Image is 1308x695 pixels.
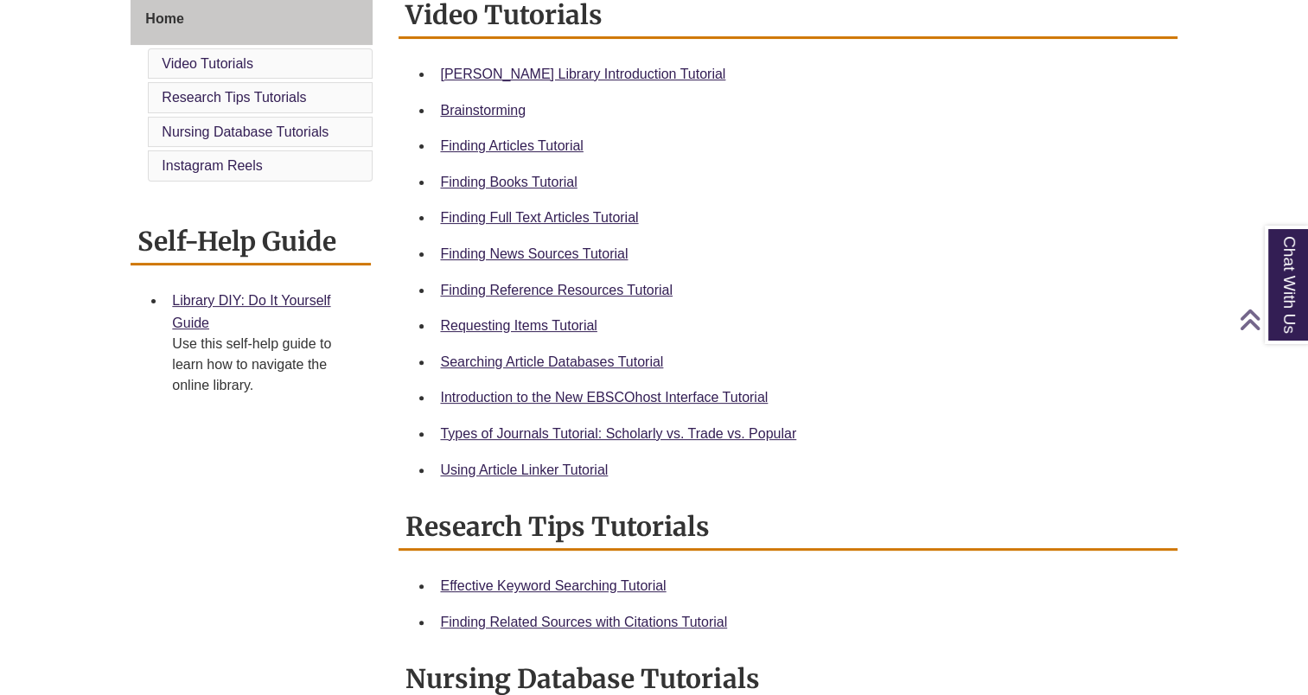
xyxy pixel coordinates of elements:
[145,11,183,26] span: Home
[440,390,768,405] a: Introduction to the New EBSCOhost Interface Tutorial
[440,67,725,81] a: [PERSON_NAME] Library Introduction Tutorial
[162,56,253,71] a: Video Tutorials
[440,426,796,441] a: Types of Journals Tutorial: Scholarly vs. Trade vs. Popular
[440,246,628,261] a: Finding News Sources Tutorial
[440,462,608,477] a: Using Article Linker Tutorial
[440,175,577,189] a: Finding Books Tutorial
[440,283,673,297] a: Finding Reference Resources Tutorial
[440,578,666,593] a: Effective Keyword Searching Tutorial
[1239,308,1304,331] a: Back to Top
[172,334,357,396] div: Use this self-help guide to learn how to navigate the online library.
[162,124,329,139] a: Nursing Database Tutorials
[162,158,263,173] a: Instagram Reels
[131,220,371,265] h2: Self-Help Guide
[399,505,1177,551] h2: Research Tips Tutorials
[440,354,663,369] a: Searching Article Databases Tutorial
[440,210,638,225] a: Finding Full Text Articles Tutorial
[162,90,306,105] a: Research Tips Tutorials
[440,103,526,118] a: Brainstorming
[172,293,330,330] a: Library DIY: Do It Yourself Guide
[440,138,583,153] a: Finding Articles Tutorial
[440,615,727,629] a: Finding Related Sources with Citations Tutorial
[440,318,597,333] a: Requesting Items Tutorial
